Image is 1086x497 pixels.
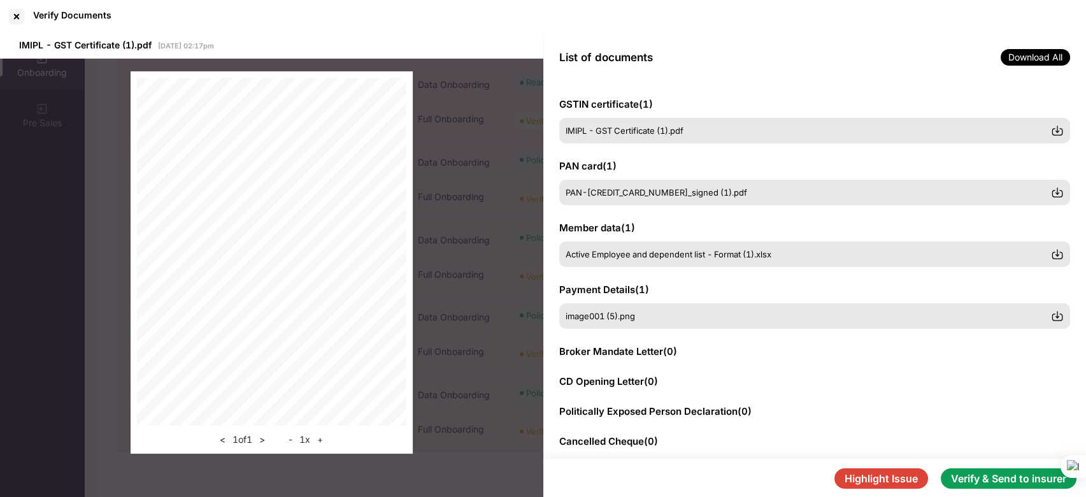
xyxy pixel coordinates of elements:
div: 1 x [285,432,327,447]
button: Verify & Send to insurer [941,468,1076,489]
span: CD Opening Letter ( 0 ) [559,375,658,387]
span: Payment Details ( 1 ) [559,284,649,296]
img: svg+xml;base64,PHN2ZyBpZD0iRG93bmxvYWQtMzJ4MzIiIHhtbG5zPSJodHRwOi8vd3d3LnczLm9yZy8yMDAwL3N2ZyIgd2... [1051,310,1064,322]
span: Broker Mandate Letter ( 0 ) [559,345,677,357]
span: List of documents [559,51,653,64]
span: Download All [1001,49,1070,66]
img: svg+xml;base64,PHN2ZyBpZD0iRG93bmxvYWQtMzJ4MzIiIHhtbG5zPSJodHRwOi8vd3d3LnczLm9yZy8yMDAwL3N2ZyIgd2... [1051,186,1064,199]
div: 1 of 1 [216,432,269,447]
span: IMIPL - GST Certificate (1).pdf [19,40,152,50]
span: PAN-[CREDIT_CARD_NUMBER]_signed (1).pdf [566,187,747,198]
img: svg+xml;base64,PHN2ZyBpZD0iRG93bmxvYWQtMzJ4MzIiIHhtbG5zPSJodHRwOi8vd3d3LnczLm9yZy8yMDAwL3N2ZyIgd2... [1051,248,1064,261]
button: - [285,432,296,447]
button: > [255,432,269,447]
span: GSTIN certificate ( 1 ) [559,98,653,110]
span: PAN card ( 1 ) [559,160,617,172]
button: + [313,432,327,447]
span: Cancelled Cheque ( 0 ) [559,435,658,447]
span: Politically Exposed Person Declaration ( 0 ) [559,405,752,417]
span: IMIPL - GST Certificate (1).pdf [566,126,683,136]
button: < [216,432,229,447]
button: Highlight Issue [834,468,928,489]
div: Verify Documents [33,10,111,20]
span: Active Employee and dependent list - Format (1).xlsx [566,249,771,259]
span: [DATE] 02:17pm [158,41,214,50]
span: image001 (5).png [566,311,635,321]
span: Member data ( 1 ) [559,222,635,234]
img: svg+xml;base64,PHN2ZyBpZD0iRG93bmxvYWQtMzJ4MzIiIHhtbG5zPSJodHRwOi8vd3d3LnczLm9yZy8yMDAwL3N2ZyIgd2... [1051,124,1064,137]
